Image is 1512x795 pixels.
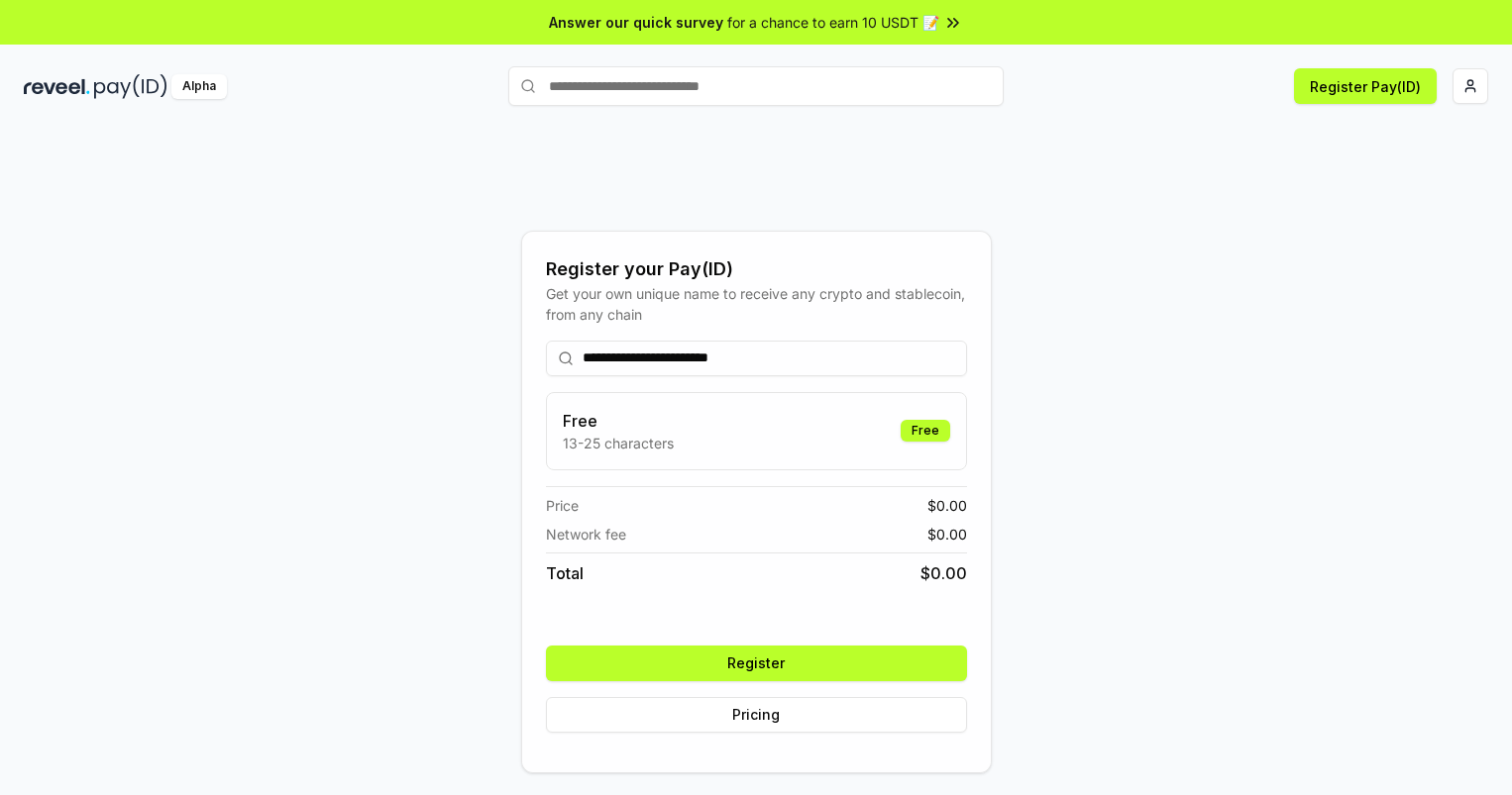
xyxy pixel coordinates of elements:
[546,646,967,681] button: Register
[920,561,967,585] span: $ 0.00
[24,74,90,99] img: reveel_dark
[927,524,967,545] span: $ 0.00
[94,74,167,99] img: pay_id
[727,12,939,33] span: for a chance to earn 10 USDT 📝
[563,409,674,433] h3: Free
[1294,68,1437,104] button: Register Pay(ID)
[546,283,967,325] div: Get your own unique name to receive any crypto and stablecoin, from any chain
[549,12,723,33] span: Answer our quick survey
[171,74,227,99] div: Alpha
[563,433,674,453] p: 13-25 characters
[901,420,950,442] div: Free
[927,495,967,516] span: $ 0.00
[546,255,967,283] div: Register your Pay(ID)
[546,697,967,733] button: Pricing
[546,524,626,545] span: Network fee
[546,561,584,585] span: Total
[546,495,579,516] span: Price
